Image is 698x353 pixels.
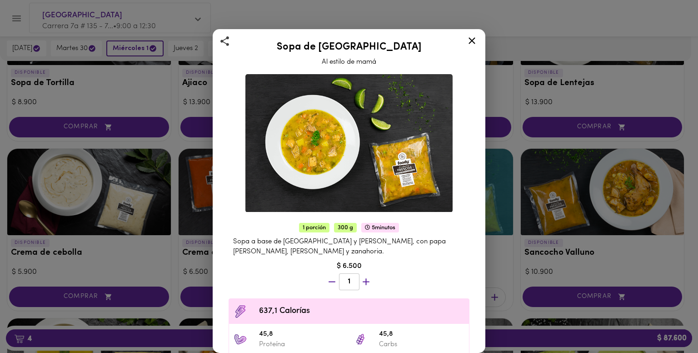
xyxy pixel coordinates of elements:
[345,277,354,286] span: 1
[379,340,464,349] p: Carbs
[234,305,247,318] img: Contenido calórico
[233,238,446,255] span: Sopa a base de [GEOGRAPHIC_DATA] y [PERSON_NAME], con papa [PERSON_NAME], [PERSON_NAME] y zanahoria.
[379,329,464,340] span: 45,8
[224,42,474,53] h2: Sopa de [GEOGRAPHIC_DATA]
[234,333,247,346] img: 45,8 Proteína
[354,333,367,346] img: 45,8 Carbs
[334,223,357,232] span: 300 g
[245,74,453,212] img: Sopa de Mondongo
[339,273,359,290] button: 1
[645,300,689,344] iframe: Messagebird Livechat Widget
[259,329,344,340] span: 45,8
[361,223,399,232] span: 5 minutos
[224,261,474,272] div: $ 6.500
[259,340,344,349] p: Proteína
[299,223,329,232] span: 1 porción
[259,305,464,318] span: 637,1 Calorías
[322,59,376,66] span: Al estilo de mamá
